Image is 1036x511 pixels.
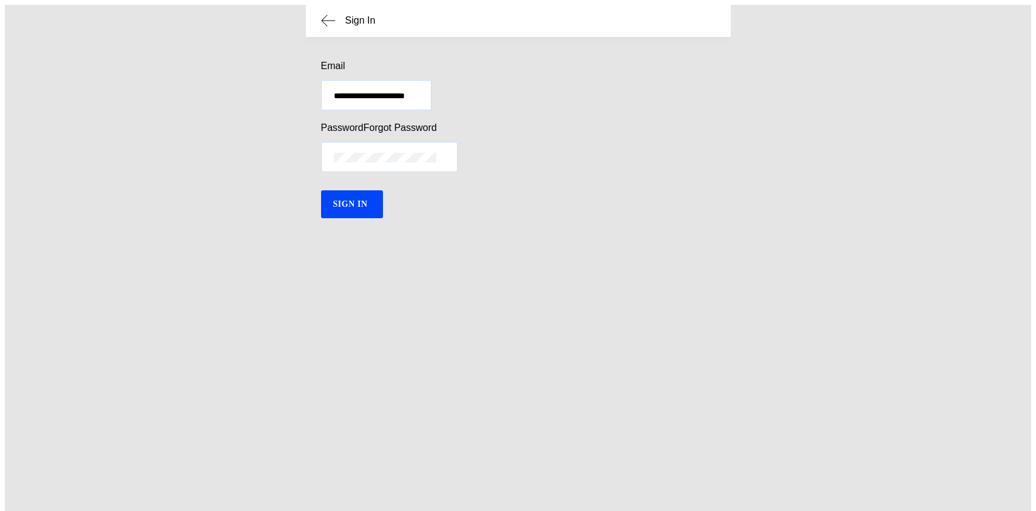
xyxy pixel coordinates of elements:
[321,190,383,218] button: sign in
[321,122,364,133] span: Password
[321,61,345,72] span: Email
[333,193,368,215] span: sign in
[364,122,437,133] span: Forgot Password
[321,15,336,27] img: backarrow.svg
[345,15,716,26] span: Sign In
